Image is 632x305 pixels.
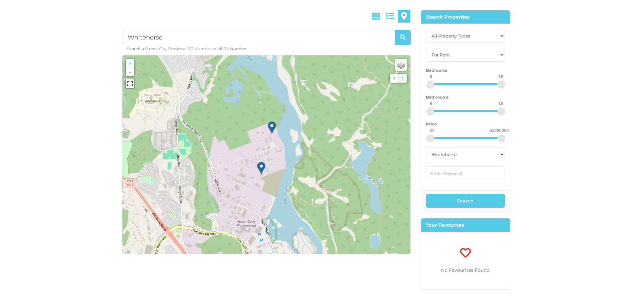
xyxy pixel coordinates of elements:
[127,46,247,51] small: Search a Street, City, Province, RP Number or MLS® Number
[257,162,265,175] img: marker-icon-default.png
[430,128,435,132] div: $0
[426,222,464,228] strong: Your Favourites
[426,121,437,126] small: Price
[498,101,503,106] div: 10
[395,59,407,71] a: Layers
[430,74,432,79] div: 0
[426,14,469,20] strong: Search Properties
[490,128,509,132] div: $1000000
[426,194,505,208] button: Search
[426,68,447,73] small: Bedrooms
[426,166,505,180] input: Enter Keyword
[498,74,503,79] div: 10
[268,121,276,135] img: marker-icon-default.png
[421,266,510,274] p: No Favourites Found
[126,59,134,67] a: +
[126,67,134,76] a: -
[426,95,449,100] small: Bathrooms
[430,101,432,106] div: 0
[126,79,134,88] a: View Fullscreen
